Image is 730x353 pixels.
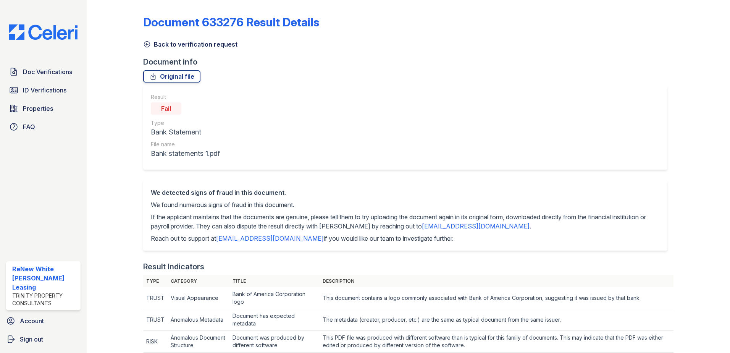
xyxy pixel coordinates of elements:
td: TRUST [143,309,168,331]
a: [EMAIL_ADDRESS][DOMAIN_NAME] [422,222,530,230]
td: This document contains a logo commonly associated with Bank of America Corporation, suggesting it... [320,287,673,309]
td: The metadata (creator, producer, etc.) are the same as typical document from the same issuer. [320,309,673,331]
th: Category [168,275,229,287]
td: Document has expected metadata [229,309,320,331]
span: . [530,222,531,230]
th: Type [143,275,168,287]
a: Properties [6,101,81,116]
a: Doc Verifications [6,64,81,79]
p: We found numerous signs of fraud in this document. [151,200,660,209]
span: Sign out [20,335,43,344]
a: Account [3,313,84,329]
td: Visual Appearance [168,287,229,309]
div: Result [151,93,220,101]
span: Properties [23,104,53,113]
td: Document was produced by different software [229,331,320,353]
p: Reach out to support at if you would like our team to investigate further. [151,234,660,243]
a: FAQ [6,119,81,134]
div: We detected signs of fraud in this document. [151,188,660,197]
span: Doc Verifications [23,67,72,76]
th: Title [229,275,320,287]
p: If the applicant maintains that the documents are genuine, please tell them to try uploading the ... [151,212,660,231]
td: This PDF file was produced with different software than is typical for this family of documents. ... [320,331,673,353]
a: Original file [143,70,200,83]
a: Back to verification request [143,40,237,49]
div: Trinity Property Consultants [12,292,78,307]
td: RISK [143,331,168,353]
td: TRUST [143,287,168,309]
div: Result Indicators [143,261,204,272]
span: Account [20,316,44,325]
span: ID Verifications [23,86,66,95]
div: ReNew White [PERSON_NAME] Leasing [12,264,78,292]
div: Fail [151,102,181,115]
div: Bank Statement [151,127,220,138]
a: Sign out [3,332,84,347]
th: Description [320,275,673,287]
a: Document 633276 Result Details [143,15,319,29]
img: CE_Logo_Blue-a8612792a0a2168367f1c8372b55b34899dd931a85d93a1a3d3e32e68fde9ad4.png [3,24,84,40]
div: Bank statements 1.pdf [151,148,220,159]
div: Document info [143,57,673,67]
td: Bank of America Corporation logo [229,287,320,309]
div: Type [151,119,220,127]
a: ID Verifications [6,83,81,98]
td: Anomalous Metadata [168,309,229,331]
span: FAQ [23,122,35,131]
div: File name [151,141,220,148]
a: [EMAIL_ADDRESS][DOMAIN_NAME] [216,235,324,242]
td: Anomalous Document Structure [168,331,229,353]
